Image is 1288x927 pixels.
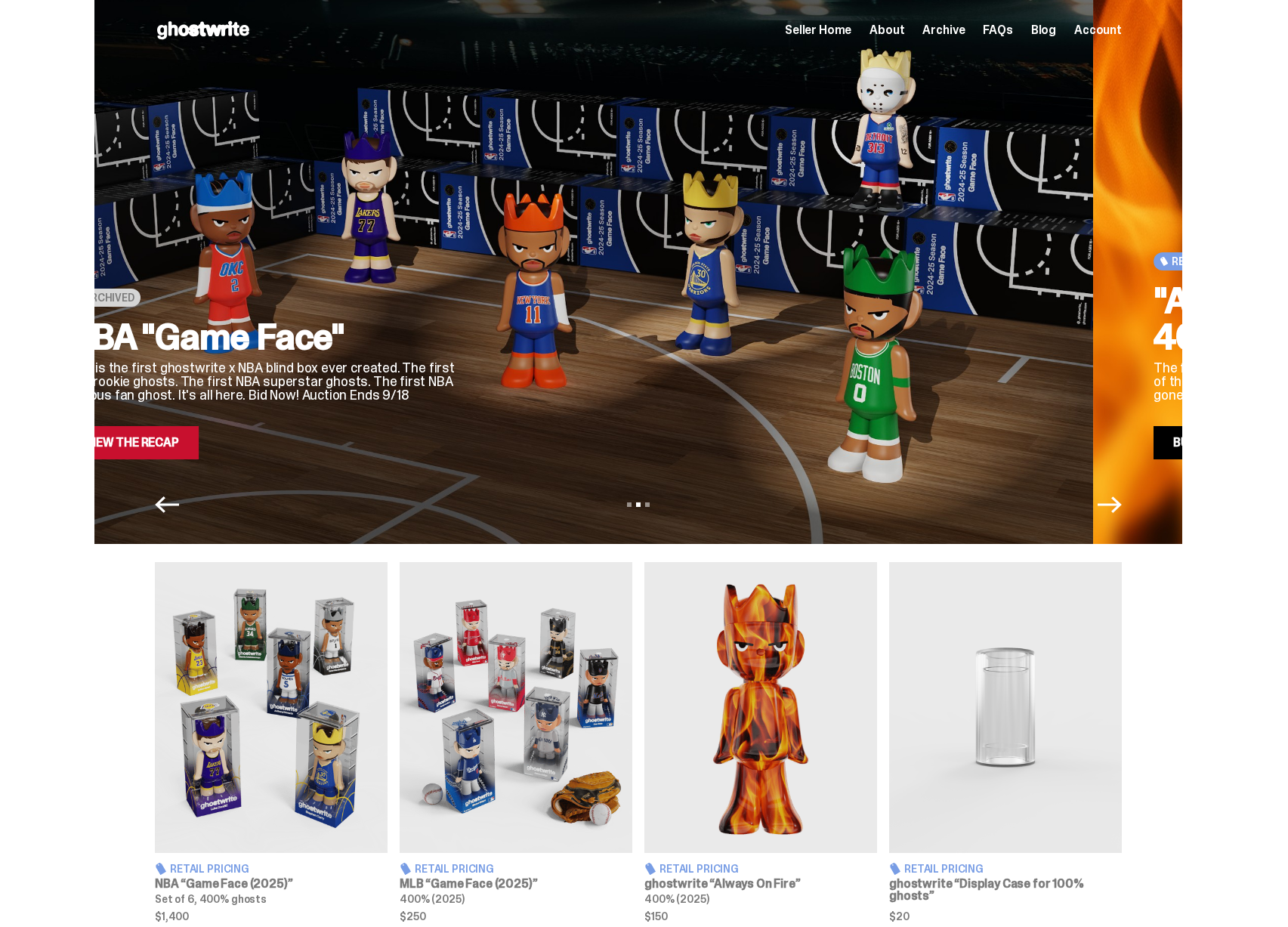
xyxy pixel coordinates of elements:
span: Set of 6, 400% ghosts [155,892,267,906]
span: $20 [889,911,1122,922]
a: Account [1074,24,1122,36]
span: $250 [400,911,632,922]
span: Retail Pricing [1172,255,1251,267]
span: 400% (2025) [400,892,464,906]
button: View slide 2 [636,502,641,507]
p: This is the first ghostwrite x NBA blind box ever created. The first NBA rookie ghosts. The first... [66,361,459,402]
h2: NBA "Game Face" [66,319,459,355]
span: 400% (2025) [644,892,709,906]
a: Blog [1031,24,1056,36]
h3: NBA “Game Face (2025)” [155,878,388,890]
a: Buy Now [1154,426,1246,459]
a: FAQs [983,24,1012,36]
span: Retail Pricing [904,864,984,874]
span: $1,400 [155,911,388,922]
button: Next [1098,493,1122,517]
a: About [869,24,904,36]
a: View the Recap [66,426,199,459]
img: Game Face (2025) [155,562,388,853]
img: Always On Fire [644,562,877,853]
span: $150 [644,911,877,922]
button: View slide 3 [645,502,650,507]
img: Game Face (2025) [400,562,632,853]
h3: MLB “Game Face (2025)” [400,878,632,890]
span: Archived [84,292,134,304]
span: Retail Pricing [415,864,494,874]
h3: ghostwrite “Always On Fire” [644,878,877,890]
span: Retail Pricing [659,864,739,874]
a: Game Face (2025) Retail Pricing [155,562,388,922]
a: Archive [922,24,965,36]
a: Game Face (2025) Retail Pricing [400,562,632,922]
a: Always On Fire Retail Pricing [644,562,877,922]
a: Display Case for 100% ghosts Retail Pricing [889,562,1122,922]
span: Retail Pricing [170,864,249,874]
button: View slide 1 [627,502,632,507]
h3: ghostwrite “Display Case for 100% ghosts” [889,878,1122,902]
img: Display Case for 100% ghosts [889,562,1122,853]
a: Seller Home [785,24,851,36]
button: Previous [155,493,179,517]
